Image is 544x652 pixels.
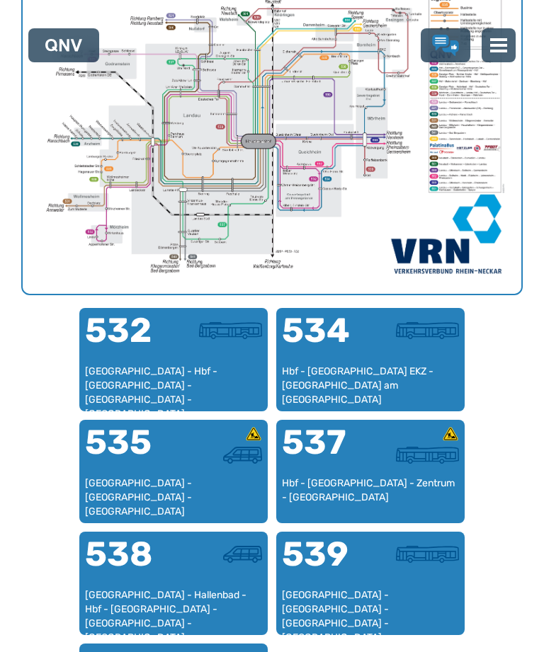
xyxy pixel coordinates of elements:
[282,588,459,630] div: [GEOGRAPHIC_DATA] - [GEOGRAPHIC_DATA] - [GEOGRAPHIC_DATA] - [GEOGRAPHIC_DATA] - [GEOGRAPHIC_DATA]...
[490,37,507,54] img: menu
[45,39,82,52] img: QNV Logo
[85,537,174,588] div: 538
[396,322,459,339] img: Stadtbus
[396,447,459,464] img: Stadtbus
[432,35,459,56] a: Lob & Kritik
[85,314,174,365] div: 532
[282,314,370,365] div: 534
[282,425,370,476] div: 537
[396,546,459,563] img: Stadtbus
[223,546,262,563] img: Kleinbus
[282,537,370,588] div: 539
[199,322,262,339] img: Stadtbus
[282,365,459,406] div: Hbf - [GEOGRAPHIC_DATA] EKZ - [GEOGRAPHIC_DATA] am [GEOGRAPHIC_DATA]
[85,365,262,406] div: [GEOGRAPHIC_DATA] - Hbf - [GEOGRAPHIC_DATA] - [GEOGRAPHIC_DATA] - [GEOGRAPHIC_DATA] - [GEOGRAPHIC...
[85,588,262,630] div: [GEOGRAPHIC_DATA] - Hallenbad - Hbf - [GEOGRAPHIC_DATA] - [GEOGRAPHIC_DATA] - [GEOGRAPHIC_DATA]
[85,476,262,518] div: [GEOGRAPHIC_DATA] - [GEOGRAPHIC_DATA] - [GEOGRAPHIC_DATA]
[85,425,174,476] div: 535
[223,447,262,464] img: Kleinbus
[282,476,459,518] div: Hbf - [GEOGRAPHIC_DATA] - Zentrum - [GEOGRAPHIC_DATA]
[45,34,82,57] a: QNV Logo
